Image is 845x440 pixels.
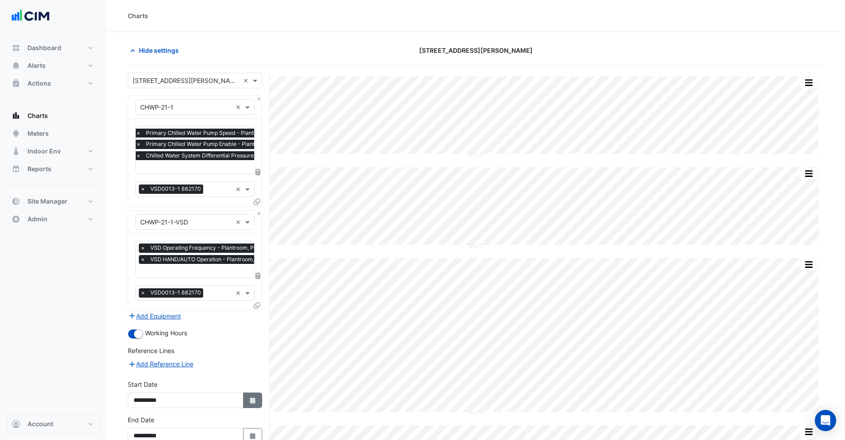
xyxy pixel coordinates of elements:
span: Chilled Water System Differential Pressure - Plantroom, All [144,151,296,160]
span: Actions [28,79,51,88]
span: Charts [28,111,48,120]
span: × [134,129,142,137]
button: Close [256,96,262,102]
button: More Options [800,77,817,88]
span: Meters [28,129,49,138]
span: Site Manager [28,197,67,206]
button: Admin [7,210,99,228]
img: Company Logo [11,7,51,25]
span: × [139,244,147,252]
button: Close [256,211,262,216]
button: Add Reference Line [128,359,194,369]
span: × [139,185,147,193]
span: Clear [236,288,243,298]
span: Alerts [28,61,46,70]
span: VSD Operating Frequency - Plantroom, Plantroom [148,244,279,252]
button: Site Manager [7,192,99,210]
label: Start Date [128,380,157,389]
span: Indoor Env [28,147,61,156]
span: Choose Function [254,272,262,279]
span: Account [28,420,53,428]
app-icon: Actions [12,79,20,88]
button: Actions [7,75,99,92]
button: Meters [7,125,99,142]
button: Reports [7,160,99,178]
span: Admin [28,215,47,224]
span: VSD HAND/AUTO Operation - Plantroom, Plantroom [148,255,284,264]
app-icon: Reports [12,165,20,173]
span: Clear [236,217,243,227]
span: Reports [28,165,51,173]
span: × [139,288,147,297]
button: Add Equipment [128,311,181,321]
span: Primary Chilled Water Pump Enable - Plantroom, Plantroom [144,140,299,149]
app-icon: Dashboard [12,43,20,52]
span: Primary Chilled Water Pump Speed - Plantroom, All [144,129,278,137]
label: Reference Lines [128,346,174,355]
app-icon: Meters [12,129,20,138]
button: More Options [800,168,817,179]
button: More Options [800,426,817,437]
div: Charts [128,11,148,20]
span: Choose Function [254,168,262,176]
fa-icon: Select Date [249,397,257,404]
app-icon: Indoor Env [12,147,20,156]
button: Account [7,415,99,433]
app-icon: Charts [12,111,20,120]
span: × [134,140,142,149]
span: VSD0013-1 862170 [148,185,203,193]
span: Working Hours [145,329,187,337]
button: Indoor Env [7,142,99,160]
span: Clear [236,185,243,194]
span: Hide settings [139,46,179,55]
div: Open Intercom Messenger [815,410,836,431]
app-icon: Alerts [12,61,20,70]
button: Alerts [7,57,99,75]
button: Hide settings [128,43,185,58]
span: [STREET_ADDRESS][PERSON_NAME] [419,46,533,55]
span: × [139,255,147,264]
span: VSD0013-1 862170 [148,288,203,297]
span: Clear [236,102,243,112]
span: Clear [243,76,251,85]
span: Dashboard [28,43,61,52]
span: Clone Favourites and Tasks from this Equipment to other Equipment [254,302,260,309]
span: × [134,151,142,160]
app-icon: Admin [12,215,20,224]
span: Clone Favourites and Tasks from this Equipment to other Equipment [254,198,260,205]
button: More Options [800,259,817,270]
button: Dashboard [7,39,99,57]
app-icon: Site Manager [12,197,20,206]
button: Charts [7,107,99,125]
label: End Date [128,415,154,424]
fa-icon: Select Date [249,432,257,440]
